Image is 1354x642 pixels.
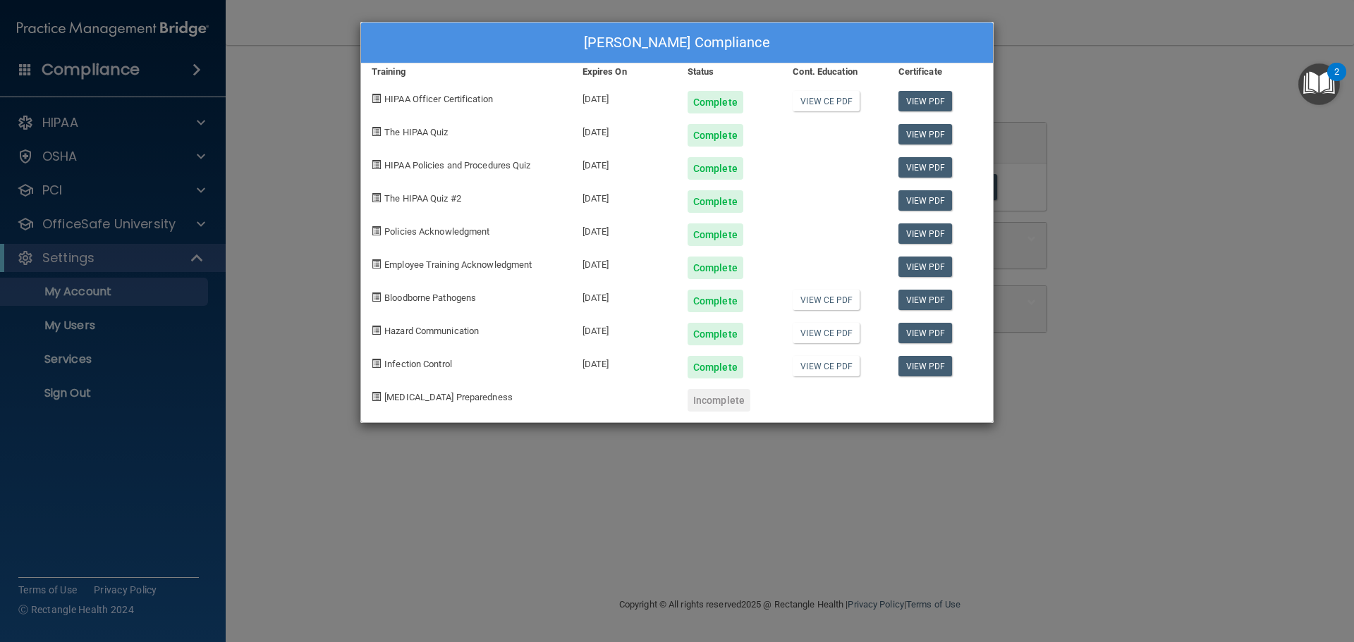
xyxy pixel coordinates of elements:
div: Complete [688,124,743,147]
div: Status [677,63,782,80]
span: [MEDICAL_DATA] Preparedness [384,392,513,402]
span: The HIPAA Quiz [384,127,448,137]
div: [DATE] [572,113,677,147]
a: View PDF [898,356,953,376]
div: [DATE] [572,345,677,378]
div: Complete [688,91,743,113]
a: View PDF [898,91,953,111]
span: Infection Control [384,359,452,369]
div: Incomplete [688,389,750,412]
div: [DATE] [572,180,677,213]
div: [DATE] [572,312,677,345]
span: The HIPAA Quiz #2 [384,193,461,204]
div: Cont. Education [782,63,887,80]
iframe: Drift Widget Chat Controller [1110,542,1337,598]
a: View PDF [898,124,953,144]
span: Hazard Communication [384,326,479,336]
span: HIPAA Officer Certification [384,94,493,104]
div: Complete [688,257,743,279]
a: View PDF [898,190,953,211]
div: [PERSON_NAME] Compliance [361,23,993,63]
div: Complete [688,290,743,312]
a: View PDF [898,290,953,310]
span: Bloodborne Pathogens [384,292,476,303]
div: Complete [688,356,743,378]
div: Complete [688,157,743,180]
div: Complete [688,190,743,213]
div: [DATE] [572,279,677,312]
a: View CE PDF [793,323,860,343]
div: 2 [1334,72,1339,90]
button: Open Resource Center, 2 new notifications [1298,63,1340,105]
div: Expires On [572,63,677,80]
a: View PDF [898,157,953,178]
div: Certificate [888,63,993,80]
div: Training [361,63,572,80]
a: View CE PDF [793,356,860,376]
span: Policies Acknowledgment [384,226,489,237]
div: [DATE] [572,80,677,113]
span: HIPAA Policies and Procedures Quiz [384,160,530,171]
div: [DATE] [572,213,677,246]
a: View PDF [898,223,953,244]
a: View PDF [898,257,953,277]
a: View PDF [898,323,953,343]
div: [DATE] [572,147,677,180]
div: [DATE] [572,246,677,279]
div: Complete [688,323,743,345]
div: Complete [688,223,743,246]
span: Employee Training Acknowledgment [384,259,532,270]
a: View CE PDF [793,91,860,111]
a: View CE PDF [793,290,860,310]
